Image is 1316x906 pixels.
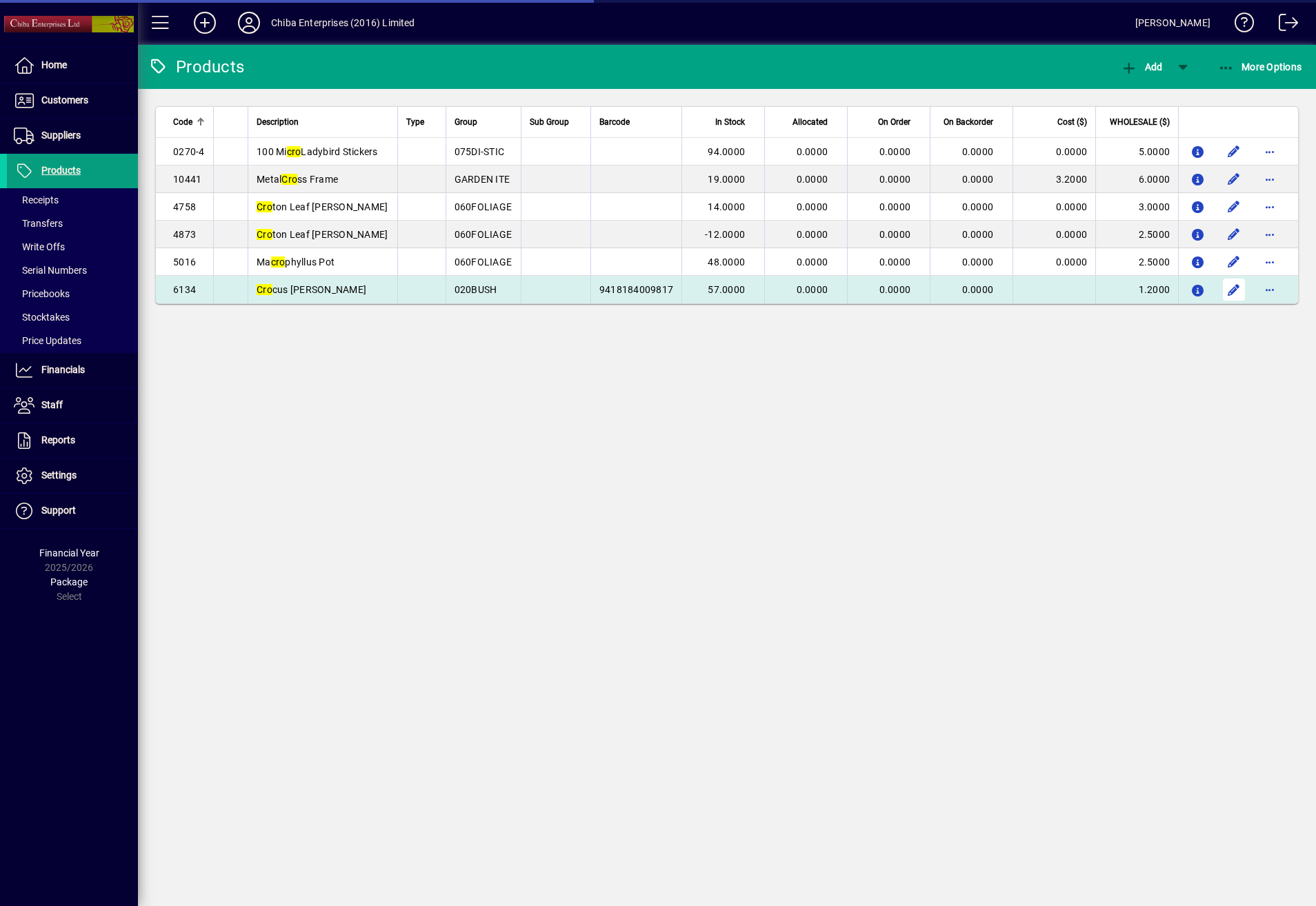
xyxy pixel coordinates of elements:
button: More options [1259,279,1281,301]
button: More options [1259,251,1281,273]
span: 0.0000 [962,174,994,185]
button: Profile [227,10,271,35]
a: Receipts [7,188,138,212]
div: Sub Group [530,114,582,130]
em: Cro [257,229,272,240]
span: Ma phyllus Pot [257,256,335,268]
button: Edit [1223,141,1245,163]
div: Type [406,114,437,130]
td: 0.0000 [1013,193,1095,221]
td: 2.5000 [1095,248,1178,276]
td: 2.5000 [1095,221,1178,248]
span: 0.0000 [962,229,994,240]
em: Cro [257,284,272,295]
span: Group [455,114,477,130]
span: 9418184009817 [599,284,673,295]
button: Add [1117,54,1166,79]
span: 6134 [173,284,196,295]
button: Edit [1223,196,1245,218]
span: More Options [1218,61,1302,72]
span: 0.0000 [797,256,828,268]
span: 5016 [173,256,196,268]
span: 0.0000 [797,174,828,185]
div: [PERSON_NAME] [1135,12,1210,34]
span: 075DI-STIC [455,146,505,157]
div: On Backorder [939,114,1006,130]
button: Edit [1223,168,1245,190]
span: 4873 [173,229,196,240]
span: Staff [41,399,63,410]
td: 6.0000 [1095,165,1178,193]
div: On Order [856,114,923,130]
a: Serial Numbers [7,259,138,282]
span: 0270-4 [173,146,205,157]
button: Edit [1223,223,1245,245]
span: ton Leaf [PERSON_NAME] [257,229,388,240]
span: Financial Year [39,547,99,558]
span: 57.0000 [708,284,745,295]
span: Home [41,59,67,70]
div: In Stock [690,114,757,130]
span: GARDEN ITE [455,174,510,185]
span: Serial Numbers [14,265,87,276]
span: 0.0000 [797,284,828,295]
td: 0.0000 [1013,221,1095,248]
span: 0.0000 [879,174,911,185]
span: Financials [41,364,85,375]
a: Home [7,48,138,83]
span: 0.0000 [879,229,911,240]
span: 0.0000 [797,146,828,157]
span: Add [1121,61,1162,72]
span: 0.0000 [879,146,911,157]
span: Write Offs [14,241,65,252]
span: WHOLESALE ($) [1110,114,1170,130]
td: 3.0000 [1095,193,1178,221]
div: Chiba Enterprises (2016) Limited [271,12,415,34]
a: Support [7,494,138,528]
a: Write Offs [7,235,138,259]
span: 0.0000 [962,284,994,295]
button: More options [1259,168,1281,190]
span: Type [406,114,424,130]
span: Products [41,165,81,176]
div: Barcode [599,114,673,130]
button: More Options [1215,54,1306,79]
a: Staff [7,388,138,423]
span: 0.0000 [879,256,911,268]
span: Receipts [14,194,59,205]
span: Allocated [792,114,828,130]
em: cro [271,256,286,268]
span: Pricebooks [14,288,70,299]
span: 020BUSH [455,284,497,295]
span: 0.0000 [962,201,994,212]
a: Suppliers [7,119,138,153]
td: 3.2000 [1013,165,1095,193]
a: Price Updates [7,329,138,352]
span: Code [173,114,192,130]
span: 100 Mi Ladybird Stickers [257,146,378,157]
button: Edit [1223,251,1245,273]
span: On Backorder [944,114,993,130]
span: Sub Group [530,114,569,130]
button: More options [1259,223,1281,245]
span: On Order [878,114,910,130]
span: 0.0000 [962,256,994,268]
td: 0.0000 [1013,138,1095,165]
span: Price Updates [14,335,81,346]
span: In Stock [715,114,745,130]
span: 060FOLIAGE [455,229,512,240]
span: Reports [41,434,75,445]
span: 4758 [173,201,196,212]
a: Reports [7,423,138,458]
span: Metal ss Frame [257,174,338,185]
span: 19.0000 [708,174,745,185]
div: Products [148,56,244,78]
em: cro [287,146,301,157]
span: Settings [41,470,77,481]
span: -12.0000 [705,229,745,240]
button: More options [1259,196,1281,218]
span: cus [PERSON_NAME] [257,284,366,295]
span: Support [41,505,76,516]
span: Cost ($) [1057,114,1087,130]
a: Settings [7,459,138,493]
